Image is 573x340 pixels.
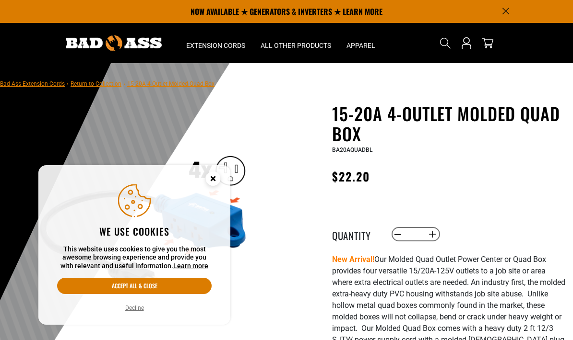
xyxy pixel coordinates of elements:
[173,262,208,270] a: Learn more
[186,41,245,50] span: Extension Cords
[253,23,339,63] summary: All Other Products
[332,228,380,240] label: Quantity
[438,35,453,51] summary: Search
[38,165,230,325] aside: Cookie Consent
[71,80,121,87] a: Return to Collection
[332,168,370,185] span: $22.20
[346,41,375,50] span: Apparel
[57,245,212,271] p: This website uses cookies to give you the most awesome browsing experience and provide you with r...
[57,225,212,238] h2: We use cookies
[123,80,125,87] span: ›
[67,80,69,87] span: ›
[339,23,383,63] summary: Apparel
[332,147,372,153] span: BA20AQUADBL
[122,303,147,313] button: Decline
[332,255,374,264] strong: New Arrival!
[179,23,253,63] summary: Extension Cords
[127,80,215,87] span: 15-20A 4-Outlet Molded Quad Box
[57,278,212,294] button: Accept all & close
[66,35,162,51] img: Bad Ass Extension Cords
[261,41,331,50] span: All Other Products
[332,103,566,144] h1: 15-20A 4-Outlet Molded Quad Box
